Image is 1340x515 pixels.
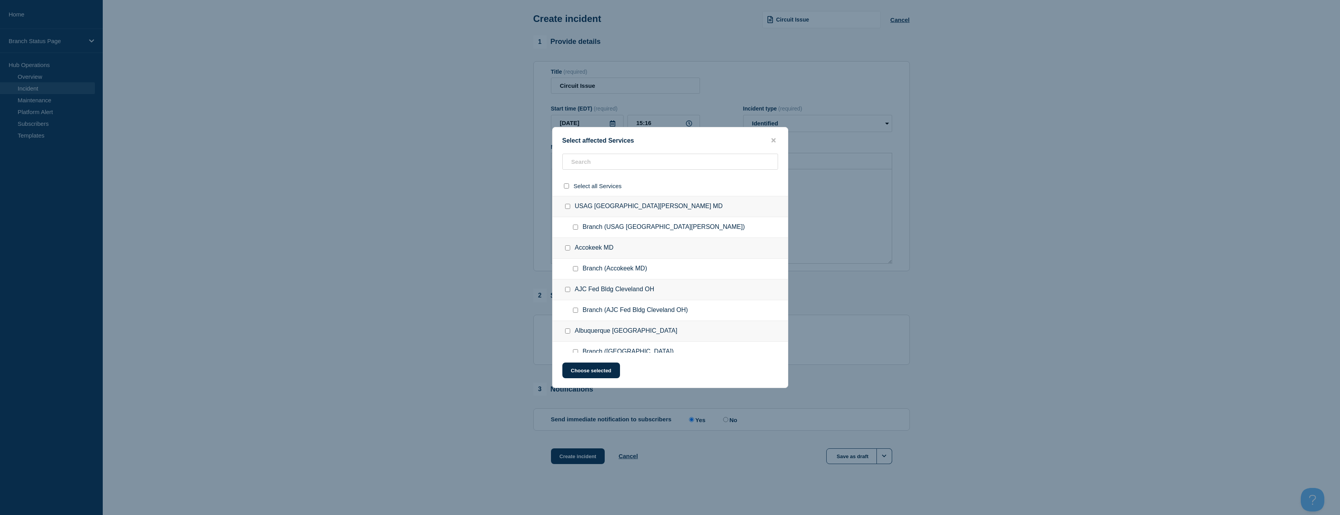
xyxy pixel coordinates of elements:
span: Branch (USAG [GEOGRAPHIC_DATA][PERSON_NAME]) [583,223,745,231]
input: Branch (Albuquerque NM) checkbox [573,349,578,354]
div: Select affected Services [553,137,788,144]
input: USAG Fort Detrick MD checkbox [565,204,570,209]
button: Choose selected [562,363,620,378]
div: AJC Fed Bldg Cleveland OH [553,279,788,300]
div: Albuquerque [GEOGRAPHIC_DATA] [553,321,788,342]
div: Accokeek MD [553,238,788,259]
input: Albuquerque NM checkbox [565,328,570,334]
span: Branch (Accokeek MD) [583,265,647,273]
input: Accokeek MD checkbox [565,245,570,250]
input: Branch (AJC Fed Bldg Cleveland OH) checkbox [573,308,578,313]
div: USAG [GEOGRAPHIC_DATA][PERSON_NAME] MD [553,196,788,217]
input: Branch (USAG Fort Detrick MD) checkbox [573,225,578,230]
input: Search [562,154,778,170]
span: Branch ([GEOGRAPHIC_DATA]) [583,348,674,356]
input: Branch (Accokeek MD) checkbox [573,266,578,271]
span: Branch (AJC Fed Bldg Cleveland OH) [583,306,688,314]
input: AJC Fed Bldg Cleveland OH checkbox [565,287,570,292]
input: select all checkbox [564,183,569,189]
span: Select all Services [574,183,622,189]
button: close button [769,137,778,144]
